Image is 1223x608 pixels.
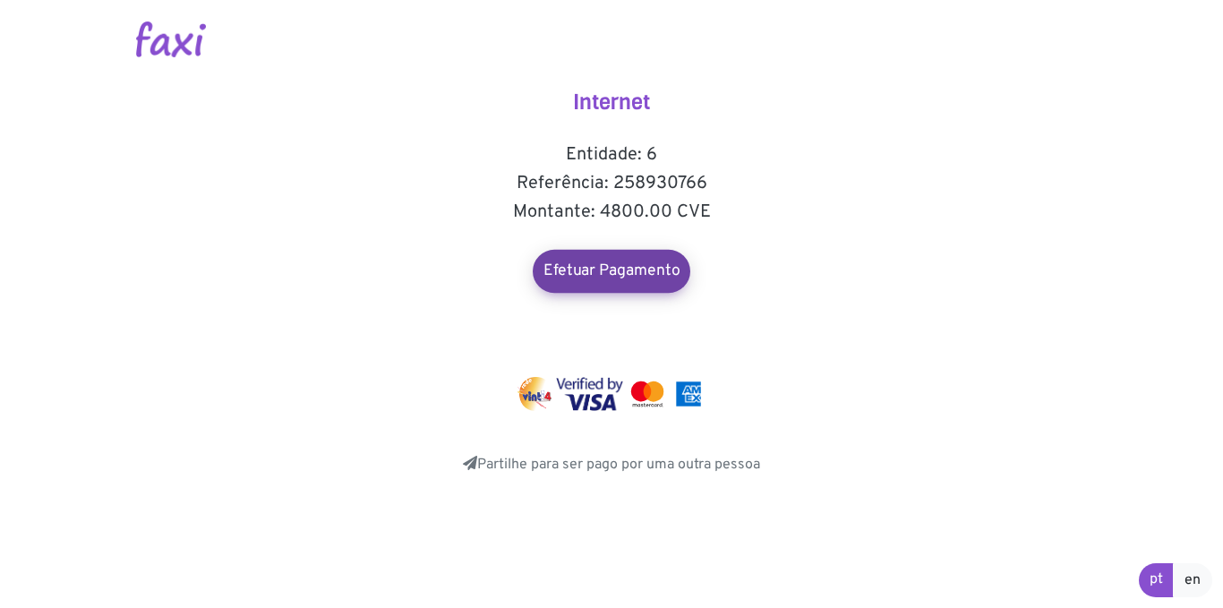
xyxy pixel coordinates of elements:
[517,377,553,411] img: vinti4
[432,173,791,194] h5: Referência: 258930766
[1173,563,1212,597] a: en
[556,377,623,411] img: visa
[432,90,791,116] h4: Internet
[432,201,791,223] h5: Montante: 4800.00 CVE
[533,250,690,293] a: Efetuar Pagamento
[432,144,791,166] h5: Entidade: 6
[463,456,760,474] a: Partilhe para ser pago por uma outra pessoa
[671,377,706,411] img: mastercard
[627,377,668,411] img: mastercard
[1139,563,1174,597] a: pt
